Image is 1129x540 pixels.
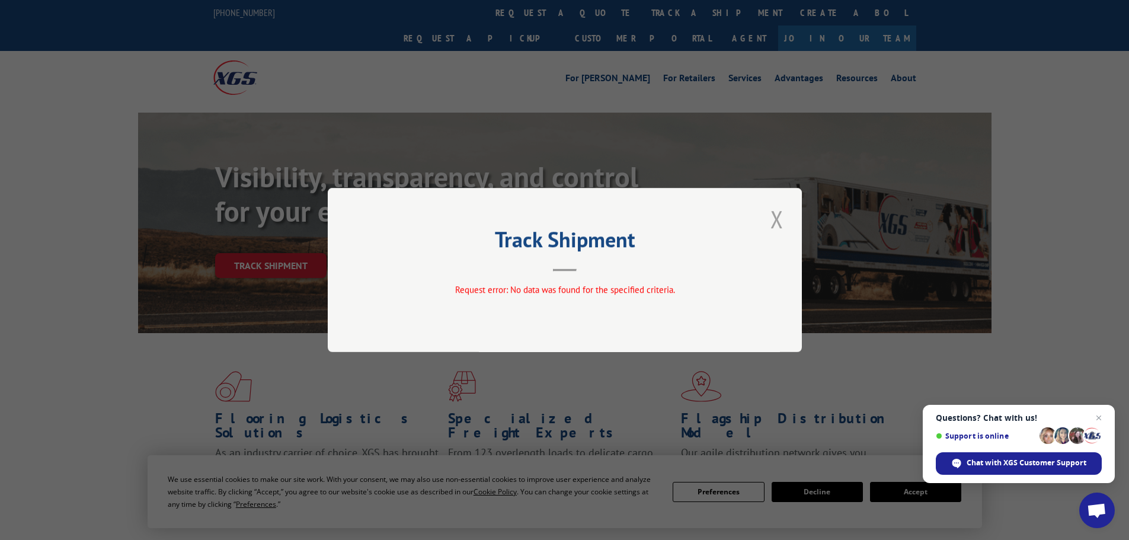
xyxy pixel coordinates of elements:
span: Questions? Chat with us! [936,413,1102,423]
a: Open chat [1079,493,1115,528]
span: Chat with XGS Customer Support [967,458,1086,468]
span: Chat with XGS Customer Support [936,452,1102,475]
span: Support is online [936,432,1035,440]
span: Request error: No data was found for the specified criteria. [455,284,674,295]
h2: Track Shipment [387,231,743,254]
button: Close modal [767,203,787,235]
